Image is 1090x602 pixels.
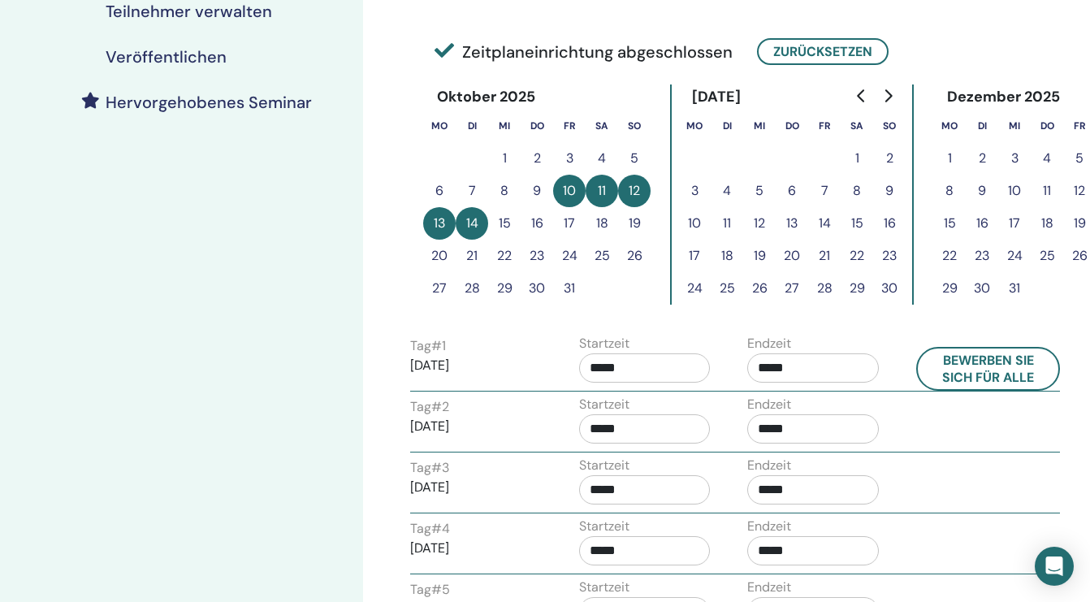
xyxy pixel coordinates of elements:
[553,272,586,305] button: 31
[711,207,743,240] button: 11
[678,207,711,240] button: 10
[456,207,488,240] button: 14
[998,175,1031,207] button: 10
[488,240,521,272] button: 22
[933,142,966,175] button: 1
[618,110,651,142] th: Sonntag
[521,240,553,272] button: 23
[808,272,841,305] button: 28
[553,240,586,272] button: 24
[423,110,456,142] th: Montag
[410,397,449,417] label: Tag # 2
[841,110,873,142] th: Samstag
[711,240,743,272] button: 18
[423,240,456,272] button: 20
[875,80,901,112] button: Go to next month
[521,110,553,142] th: Donnerstag
[678,240,711,272] button: 17
[553,142,586,175] button: 3
[618,142,651,175] button: 5
[711,110,743,142] th: Dienstag
[743,272,776,305] button: 26
[747,456,791,475] label: Endzeit
[618,240,651,272] button: 26
[579,456,629,475] label: Startzeit
[579,578,629,597] label: Startzeit
[998,110,1031,142] th: Mittwoch
[678,272,711,305] button: 24
[998,240,1031,272] button: 24
[410,539,542,558] p: [DATE]
[916,347,1061,391] button: Bewerben Sie sich für alle
[456,175,488,207] button: 7
[808,175,841,207] button: 7
[966,142,998,175] button: 2
[586,110,618,142] th: Samstag
[521,142,553,175] button: 2
[966,110,998,142] th: Dienstag
[841,175,873,207] button: 8
[711,272,743,305] button: 25
[410,519,450,539] label: Tag # 4
[933,207,966,240] button: 15
[410,356,542,375] p: [DATE]
[933,272,966,305] button: 29
[841,142,873,175] button: 1
[1031,110,1063,142] th: Donnerstag
[678,84,754,110] div: [DATE]
[410,478,542,497] p: [DATE]
[776,207,808,240] button: 13
[410,336,446,356] label: Tag # 1
[998,272,1031,305] button: 31
[586,207,618,240] button: 18
[521,207,553,240] button: 16
[808,207,841,240] button: 14
[521,272,553,305] button: 30
[873,272,906,305] button: 30
[410,417,542,436] p: [DATE]
[456,272,488,305] button: 28
[106,2,272,21] h4: Teilnehmer verwalten
[998,207,1031,240] button: 17
[423,84,548,110] div: Oktober 2025
[435,40,733,64] span: Zeitplaneinrichtung abgeschlossen
[618,207,651,240] button: 19
[873,110,906,142] th: Sonntag
[586,240,618,272] button: 25
[521,175,553,207] button: 9
[423,175,456,207] button: 6
[933,84,1073,110] div: Dezember 2025
[933,240,966,272] button: 22
[488,142,521,175] button: 1
[488,175,521,207] button: 8
[1031,207,1063,240] button: 18
[678,110,711,142] th: Montag
[808,240,841,272] button: 21
[849,80,875,112] button: Go to previous month
[933,175,966,207] button: 8
[966,240,998,272] button: 23
[488,207,521,240] button: 15
[553,175,586,207] button: 10
[579,517,629,536] label: Startzeit
[873,240,906,272] button: 23
[841,272,873,305] button: 29
[553,110,586,142] th: Freitag
[966,175,998,207] button: 9
[747,395,791,414] label: Endzeit
[488,110,521,142] th: Mittwoch
[410,580,450,600] label: Tag # 5
[106,47,227,67] h4: Veröffentlichen
[1031,142,1063,175] button: 4
[1031,240,1063,272] button: 25
[410,458,449,478] label: Tag # 3
[747,334,791,353] label: Endzeit
[841,207,873,240] button: 15
[998,142,1031,175] button: 3
[747,517,791,536] label: Endzeit
[966,207,998,240] button: 16
[579,334,629,353] label: Startzeit
[618,175,651,207] button: 12
[488,272,521,305] button: 29
[456,110,488,142] th: Dienstag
